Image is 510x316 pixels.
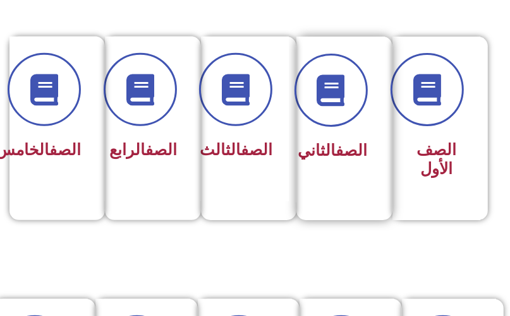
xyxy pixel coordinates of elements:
[241,141,272,159] a: الصف
[49,141,81,159] a: الصف
[298,141,368,160] span: الثاني
[109,141,177,159] span: الرابع
[416,141,456,178] span: الصف الأول
[336,141,368,160] a: الصف
[200,141,272,159] span: الثالث
[145,141,177,159] a: الصف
